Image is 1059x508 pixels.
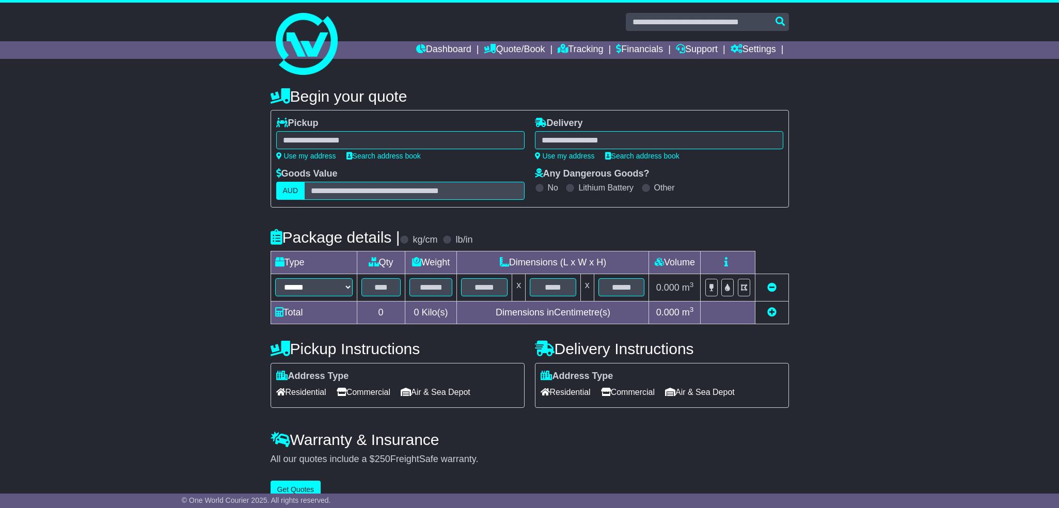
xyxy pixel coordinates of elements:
a: Settings [731,41,776,59]
span: Residential [276,384,326,400]
h4: Begin your quote [271,88,789,105]
a: Search address book [605,152,679,160]
label: lb/in [455,234,472,246]
div: All our quotes include a $ FreightSafe warranty. [271,454,789,465]
td: Total [271,301,357,324]
label: Delivery [535,118,583,129]
td: Dimensions in Centimetre(s) [457,301,649,324]
span: Commercial [337,384,390,400]
td: Kilo(s) [405,301,457,324]
td: 0 [357,301,405,324]
label: Any Dangerous Goods? [535,168,650,180]
label: kg/cm [413,234,437,246]
h4: Pickup Instructions [271,340,525,357]
label: Address Type [276,371,349,382]
label: Goods Value [276,168,338,180]
td: x [512,274,526,301]
span: Commercial [601,384,655,400]
span: 0.000 [656,282,679,293]
span: 0.000 [656,307,679,317]
span: Air & Sea Depot [401,384,470,400]
a: Use my address [535,152,595,160]
label: Other [654,183,675,193]
td: Weight [405,251,457,274]
sup: 3 [690,281,694,289]
label: No [548,183,558,193]
a: Search address book [346,152,421,160]
button: Get Quotes [271,481,321,499]
a: Add new item [767,307,777,317]
sup: 3 [690,306,694,313]
a: Remove this item [767,282,777,293]
label: Pickup [276,118,319,129]
td: Qty [357,251,405,274]
label: AUD [276,182,305,200]
label: Lithium Battery [578,183,634,193]
span: Residential [541,384,591,400]
span: 0 [414,307,419,317]
span: m [682,307,694,317]
a: Quote/Book [484,41,545,59]
a: Dashboard [416,41,471,59]
a: Tracking [558,41,603,59]
span: Air & Sea Depot [665,384,735,400]
h4: Warranty & Insurance [271,431,789,448]
span: m [682,282,694,293]
span: © One World Courier 2025. All rights reserved. [182,496,331,504]
h4: Package details | [271,229,400,246]
td: Type [271,251,357,274]
td: Volume [649,251,701,274]
td: Dimensions (L x W x H) [457,251,649,274]
a: Use my address [276,152,336,160]
td: x [580,274,594,301]
h4: Delivery Instructions [535,340,789,357]
label: Address Type [541,371,613,382]
a: Financials [616,41,663,59]
span: 250 [375,454,390,464]
a: Support [676,41,718,59]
